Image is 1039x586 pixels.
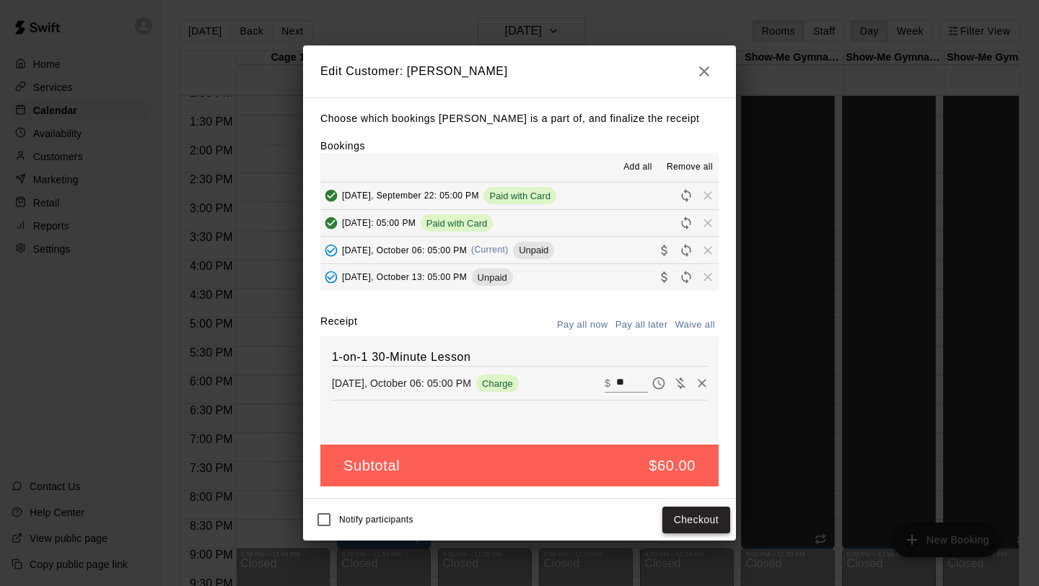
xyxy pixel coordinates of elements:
[675,190,697,201] span: Reschedule
[662,507,730,533] button: Checkout
[483,191,556,201] span: Paid with Card
[623,160,652,175] span: Add all
[342,245,467,255] span: [DATE], October 06: 05:00 PM
[697,217,719,228] span: Remove
[697,244,719,255] span: Remove
[661,156,719,179] button: Remove all
[303,45,736,97] h2: Edit Customer: [PERSON_NAME]
[320,140,365,152] label: Bookings
[320,264,719,291] button: Added - Collect Payment[DATE], October 13: 05:00 PMUnpaidCollect paymentRescheduleRemove
[612,314,672,336] button: Pay all later
[342,272,467,282] span: [DATE], October 13: 05:00 PM
[605,376,610,390] p: $
[675,217,697,228] span: Reschedule
[320,210,719,237] button: Added & Paid[DATE]: 05:00 PMPaid with CardRescheduleRemove
[320,240,342,261] button: Added - Collect Payment
[697,271,719,282] span: Remove
[476,378,519,389] span: Charge
[343,456,400,476] h5: Subtotal
[654,244,675,255] span: Collect payment
[320,212,342,234] button: Added & Paid
[654,271,675,282] span: Collect payment
[332,348,707,367] h6: 1-on-1 30-Minute Lesson
[675,271,697,282] span: Reschedule
[339,515,413,525] span: Notify participants
[320,183,719,209] button: Added & Paid[DATE], September 22: 05:00 PMPaid with CardRescheduleRemove
[553,314,612,336] button: Pay all now
[691,372,713,394] button: Remove
[675,244,697,255] span: Reschedule
[320,185,342,206] button: Added & Paid
[667,160,713,175] span: Remove all
[648,377,670,389] span: Pay later
[320,110,719,128] p: Choose which bookings [PERSON_NAME] is a part of, and finalize the receipt
[471,245,509,255] span: (Current)
[332,376,471,390] p: [DATE], October 06: 05:00 PM
[320,266,342,288] button: Added - Collect Payment
[472,272,513,283] span: Unpaid
[320,314,357,336] label: Receipt
[342,218,416,228] span: [DATE]: 05:00 PM
[670,377,691,389] span: Waive payment
[342,191,479,201] span: [DATE], September 22: 05:00 PM
[421,218,494,229] span: Paid with Card
[513,245,554,255] span: Unpaid
[671,314,719,336] button: Waive all
[697,190,719,201] span: Remove
[320,237,719,263] button: Added - Collect Payment[DATE], October 06: 05:00 PM(Current)UnpaidCollect paymentRescheduleRemove
[649,456,696,476] h5: $60.00
[615,156,661,179] button: Add all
